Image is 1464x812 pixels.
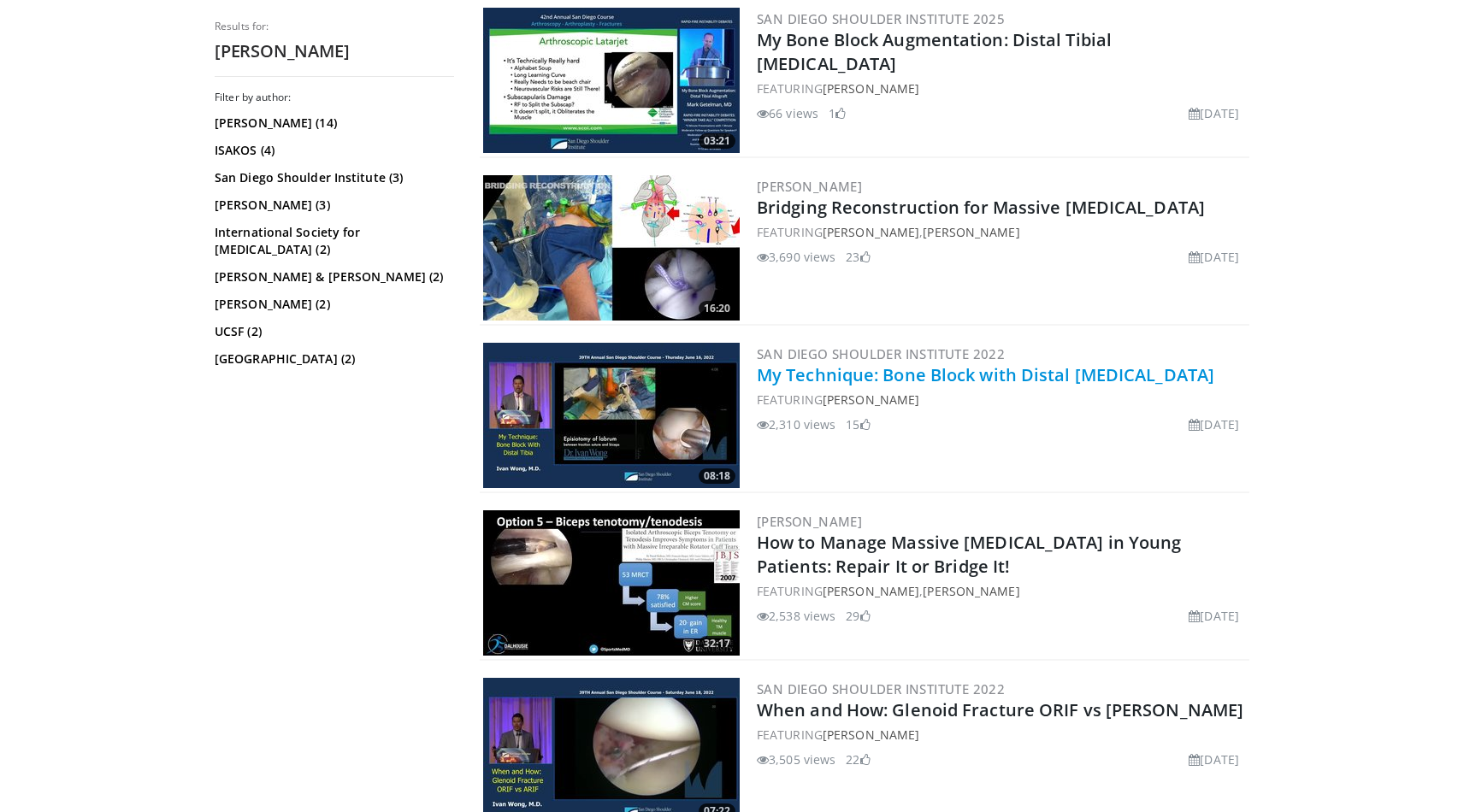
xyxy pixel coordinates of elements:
[757,178,862,195] a: [PERSON_NAME]
[215,115,450,132] a: [PERSON_NAME] (14)
[757,363,1214,386] a: My Technique: Bone Block with Distal [MEDICAL_DATA]
[483,343,740,488] a: 08:18
[1189,248,1239,266] li: [DATE]
[757,391,1246,409] div: FEATURING
[215,197,450,214] a: [PERSON_NAME] (3)
[215,296,450,313] a: [PERSON_NAME] (2)
[757,196,1205,219] a: Bridging Reconstruction for Massive [MEDICAL_DATA]
[215,350,450,368] a: [GEOGRAPHIC_DATA] (2)
[699,636,735,651] span: 32:17
[215,268,450,285] a: [PERSON_NAME] & [PERSON_NAME] (2)
[699,468,735,484] span: 08:18
[757,513,862,530] a: [PERSON_NAME]
[823,583,919,599] a: [PERSON_NAME]
[823,391,919,408] a: [PERSON_NAME]
[846,607,870,625] li: 29
[1189,750,1239,768] li: [DATE]
[823,727,919,743] a: [PERSON_NAME]
[757,750,835,768] li: 3,505 views
[757,582,1246,600] div: FEATURING ,
[823,80,919,97] a: [PERSON_NAME]
[215,91,454,104] h3: Filter by author:
[483,175,740,321] a: 16:20
[1189,415,1239,433] li: [DATE]
[699,133,735,149] span: 03:21
[483,343,740,488] img: 9edf5743-bbfb-41b1-944d-395a5c4f0156.300x170_q85_crop-smart_upscale.jpg
[757,345,1005,362] a: San Diego Shoulder Institute 2022
[757,680,1005,697] a: San Diego Shoulder Institute 2022
[829,104,846,122] li: 1
[215,20,454,33] p: Results for:
[823,224,919,240] a: [PERSON_NAME]
[215,224,450,258] a: International Society for [MEDICAL_DATA] (2)
[757,698,1243,721] a: When and How: Glenoid Fracture ORIF vs [PERSON_NAME]
[923,224,1019,240] a: [PERSON_NAME]
[483,8,740,153] img: 5bffd304-e897-493b-bc55-286a48b743e3.300x170_q85_crop-smart_upscale.jpg
[846,750,870,768] li: 22
[846,248,870,266] li: 23
[699,301,735,316] span: 16:20
[757,104,818,122] li: 66 views
[215,142,450,159] a: ISAKOS (4)
[215,169,450,186] a: San Diego Shoulder Institute (3)
[846,415,870,433] li: 15
[757,415,835,433] li: 2,310 views
[757,28,1112,75] a: My Bone Block Augmentation: Distal Tibial [MEDICAL_DATA]
[483,510,740,656] a: 32:17
[757,607,835,625] li: 2,538 views
[1189,607,1239,625] li: [DATE]
[757,248,835,266] li: 3,690 views
[215,40,454,62] h2: [PERSON_NAME]
[483,175,740,321] img: aa241ac8-adf3-4239-8743-a8b588ec3b68.300x170_q85_crop-smart_upscale.jpg
[757,223,1246,241] div: FEATURING ,
[483,8,740,153] a: 03:21
[215,323,450,340] a: UCSF (2)
[757,531,1182,578] a: How to Manage Massive [MEDICAL_DATA] in Young Patients: Repair It or Bridge It!
[757,79,1246,97] div: FEATURING
[923,583,1019,599] a: [PERSON_NAME]
[757,10,1005,27] a: San Diego Shoulder Institute 2025
[757,726,1246,744] div: FEATURING
[1189,104,1239,122] li: [DATE]
[483,510,740,656] img: 2092f69c-3678-4c2a-bb49-86615729fdae.300x170_q85_crop-smart_upscale.jpg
